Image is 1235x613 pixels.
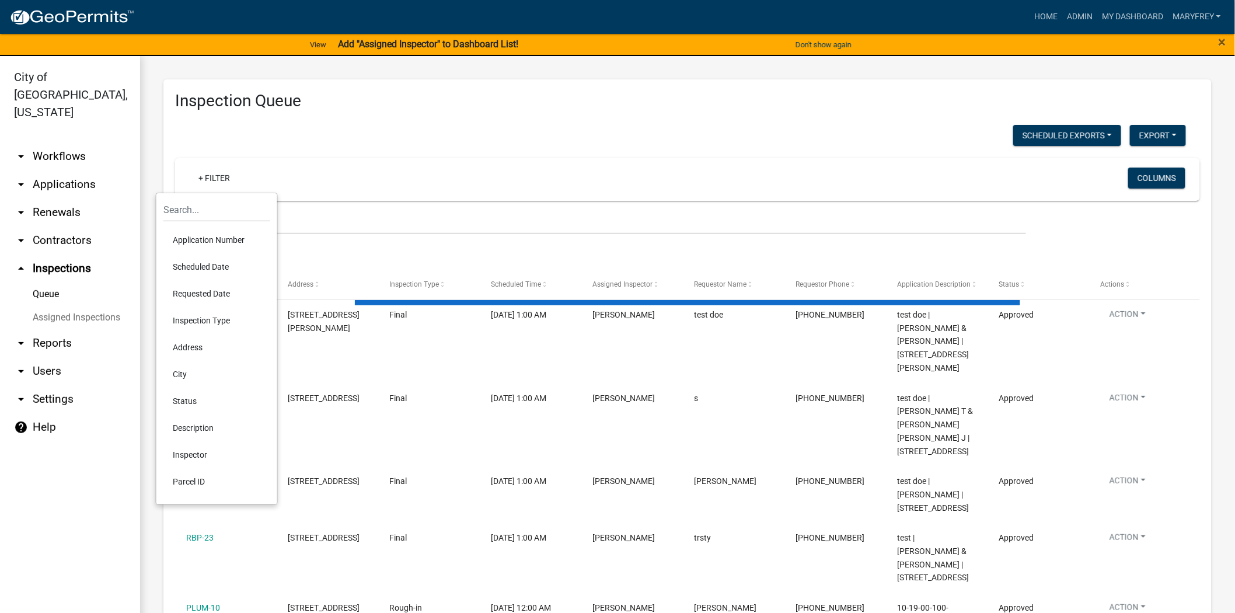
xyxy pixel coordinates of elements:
button: Action [1100,392,1155,409]
i: arrow_drop_down [14,177,28,191]
a: MaryFrey [1168,6,1226,28]
datatable-header-cell: Status [988,271,1089,299]
span: larry wallace [592,476,655,486]
li: Inspector [163,441,270,468]
i: arrow_drop_down [14,149,28,163]
span: shawn dade [694,476,756,486]
span: Requestor Name [694,280,746,288]
button: Action [1100,531,1155,548]
span: Approved [999,603,1034,612]
datatable-header-cell: Application Description [886,271,988,299]
span: 332 WEST MARKET ST [288,603,360,612]
a: + Filter [189,168,239,189]
span: 502-330-5029 [796,310,864,319]
span: 502-330-5029 [796,533,864,542]
span: test doe | GREENWELL MICHAEL S & DELONIA | 422 WEBSTER BOULEVARD [897,310,969,372]
span: 422 WEBSTER BOULEVARD [288,310,360,333]
span: Requestor Phone [796,280,849,288]
span: s [694,393,698,403]
a: RBP-23 [186,533,214,542]
span: Approved [999,393,1034,403]
span: Address [288,280,313,288]
span: 812-634-5101 [796,603,864,612]
button: Columns [1128,168,1185,189]
div: [DATE] 1:00 AM [491,392,570,405]
span: Approved [999,310,1034,319]
span: trsty [694,533,711,542]
span: 141 FOREST DRIVE [288,533,360,542]
span: larry wallace [592,310,655,319]
a: View [305,35,331,54]
li: City [163,361,270,388]
span: Rough-in [389,603,422,612]
datatable-header-cell: Assigned Inspector [581,271,683,299]
i: arrow_drop_down [14,234,28,248]
span: Approved [999,476,1034,486]
li: Address [163,334,270,361]
datatable-header-cell: Scheduled Time [480,271,581,299]
li: Description [163,415,270,441]
datatable-header-cell: Requestor Name [683,271,784,299]
span: Amanda Gudorf [694,603,756,612]
span: larry wallace [592,533,655,542]
span: Approved [999,533,1034,542]
span: Application Description [897,280,971,288]
datatable-header-cell: Actions [1089,271,1191,299]
input: Search for inspections [175,210,1026,234]
li: Inspection Type [163,307,270,334]
h3: Inspection Queue [175,91,1200,111]
li: Parcel ID [163,468,270,495]
div: [DATE] 1:00 AM [491,475,570,488]
span: test doe [694,310,723,319]
span: Final [389,533,407,542]
li: Scheduled Date [163,253,270,280]
a: Admin [1062,6,1097,28]
span: test | VOELKER JOSEPH A & KAREN | 141 FOREST DRIVE [897,533,969,582]
i: arrow_drop_down [14,336,28,350]
strong: Add "Assigned Inspector" to Dashboard List! [338,39,518,50]
input: Search... [163,198,270,222]
span: Final [389,393,407,403]
span: Final [389,476,407,486]
span: Actions [1100,280,1124,288]
i: help [14,420,28,434]
i: arrow_drop_down [14,392,28,406]
span: Assigned Inspector [592,280,653,288]
button: Action [1100,475,1155,492]
span: 502-330-5029 [796,393,864,403]
span: 117 LOMA VISTA DRIVE WEST [288,393,360,403]
span: larry wallace [592,603,655,612]
button: Don't show again [791,35,856,54]
span: × [1219,34,1226,50]
button: Close [1219,35,1226,49]
li: Requested Date [163,280,270,307]
span: Scheduled Time [491,280,541,288]
datatable-header-cell: Requestor Phone [784,271,886,299]
span: 23 SYCAMORE RD [288,476,360,486]
button: Scheduled Exports [1013,125,1121,146]
button: Action [1100,308,1155,325]
div: [DATE] 1:00 AM [491,308,570,322]
span: larry wallace [592,393,655,403]
datatable-header-cell: Address [277,271,378,299]
i: arrow_drop_up [14,262,28,276]
i: arrow_drop_down [14,364,28,378]
i: arrow_drop_down [14,206,28,220]
span: test doe | Burk Perry T & Sheila Belinda J | 117 LOMA VISTA DRIVE WEST [897,393,973,456]
li: Status [163,388,270,415]
button: Export [1130,125,1186,146]
div: [DATE] 1:00 AM [491,531,570,545]
datatable-header-cell: Inspection Type [378,271,480,299]
a: My Dashboard [1097,6,1168,28]
span: Final [389,310,407,319]
span: 502-330-5029 [796,476,864,486]
a: Home [1030,6,1062,28]
span: Status [999,280,1019,288]
li: Application Number [163,227,270,253]
span: test doe | BUSSEY DOYLE | 23 SYCAMORE RD [897,476,969,513]
span: Inspection Type [389,280,439,288]
a: PLUM-10 [186,603,220,612]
